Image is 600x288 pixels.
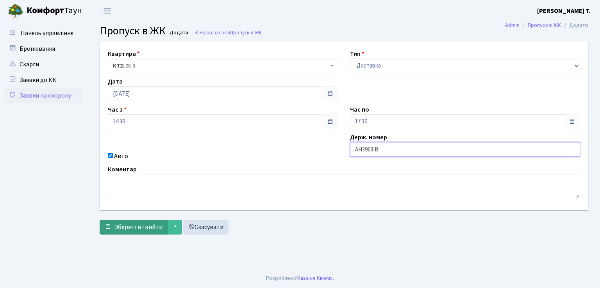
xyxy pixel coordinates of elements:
[114,151,128,161] label: Авто
[100,220,168,235] button: Зберегти і вийти
[108,49,140,59] label: Квартира
[230,29,262,36] span: Пропуск в ЖК
[4,25,82,41] a: Панель управління
[505,21,520,29] a: Admin
[266,274,334,283] div: Розроблено .
[296,274,333,282] a: Massive Kinetic
[113,62,329,70] span: <b>КТ2</b>&nbsp;&nbsp;&nbsp;108-3
[4,72,82,88] a: Заявки до КК
[114,223,162,231] span: Зберегти і вийти
[493,17,600,34] nav: breadcrumb
[350,142,580,157] input: AA0001AA
[194,29,262,36] a: Назад до всіхПропуск в ЖК
[27,4,82,18] span: Таун
[108,77,123,86] label: Дата
[4,57,82,72] a: Скарги
[350,105,369,114] label: Час по
[108,165,137,174] label: Коментар
[100,23,166,39] span: Пропуск в ЖК
[8,3,23,19] img: logo.png
[168,30,191,36] small: Додати .
[98,4,117,17] button: Переключити навігацію
[21,29,73,37] span: Панель управління
[27,4,64,17] b: Комфорт
[528,21,561,29] a: Пропуск в ЖК
[113,62,123,70] b: КТ2
[537,7,591,15] b: [PERSON_NAME] Т.
[4,88,82,103] a: Заявки на охорону
[183,220,229,235] a: Скасувати
[108,59,338,73] span: <b>КТ2</b>&nbsp;&nbsp;&nbsp;108-3
[4,41,82,57] a: Бронювання
[537,6,591,16] a: [PERSON_NAME] Т.
[108,105,127,114] label: Час з
[350,133,387,142] label: Держ. номер
[350,49,364,59] label: Тип
[561,21,588,30] li: Додати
